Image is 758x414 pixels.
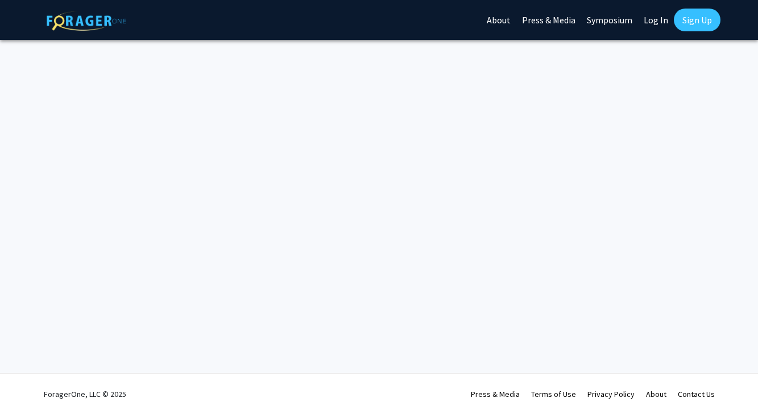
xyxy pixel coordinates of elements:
img: ForagerOne Logo [47,11,126,31]
a: Contact Us [678,389,715,399]
a: About [646,389,666,399]
div: ForagerOne, LLC © 2025 [44,374,126,414]
a: Terms of Use [531,389,576,399]
a: Press & Media [471,389,520,399]
a: Privacy Policy [587,389,635,399]
a: Sign Up [674,9,720,31]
